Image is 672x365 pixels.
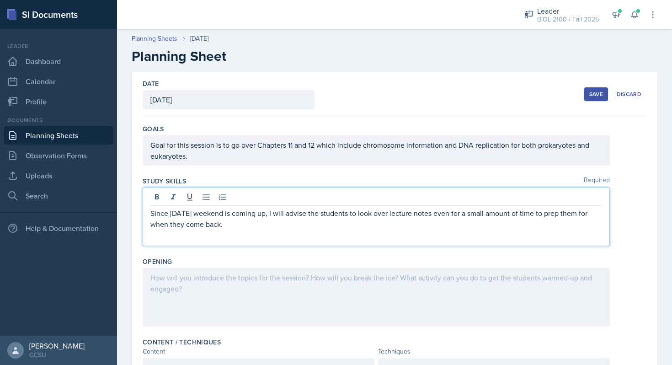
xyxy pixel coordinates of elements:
[29,341,85,350] div: [PERSON_NAME]
[143,124,164,134] label: Goals
[143,347,374,356] div: Content
[589,91,603,98] div: Save
[4,166,113,185] a: Uploads
[4,126,113,145] a: Planning Sheets
[132,34,177,43] a: Planning Sheets
[4,42,113,50] div: Leader
[150,208,602,230] p: Since [DATE] weekend is coming up, I will advise the students to look over lecture notes even for...
[584,87,608,101] button: Save
[537,15,599,24] div: BIOL 2100 / Fall 2025
[4,219,113,237] div: Help & Documentation
[150,140,602,161] p: Goal for this session is to go over Chapters 11 and 12 which include chromosome information and D...
[612,87,646,101] button: Discard
[4,146,113,165] a: Observation Forms
[190,34,208,43] div: [DATE]
[4,92,113,111] a: Profile
[143,177,186,186] label: Study Skills
[143,338,221,347] label: Content / Techniques
[29,350,85,360] div: GCSU
[4,52,113,70] a: Dashboard
[143,257,172,266] label: Opening
[617,91,641,98] div: Discard
[584,177,610,186] span: Required
[378,347,610,356] div: Techniques
[4,116,113,124] div: Documents
[132,48,657,64] h2: Planning Sheet
[4,187,113,205] a: Search
[143,79,159,88] label: Date
[537,5,599,16] div: Leader
[4,72,113,91] a: Calendar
